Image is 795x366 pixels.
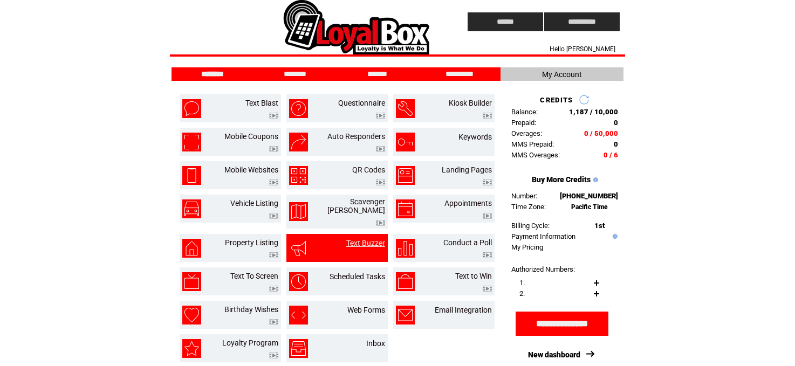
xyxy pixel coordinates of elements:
[289,339,308,358] img: inbox.png
[519,289,525,298] span: 2.
[182,306,201,324] img: birthday-wishes.png
[182,339,201,358] img: loyalty-program.png
[449,99,492,107] a: Kiosk Builder
[584,129,618,137] span: 0 / 50,000
[443,238,492,247] a: Conduct a Poll
[511,243,543,251] a: My Pricing
[289,133,308,151] img: auto-responders.png
[396,239,415,258] img: conduct-a-poll.png
[330,272,385,281] a: Scheduled Tasks
[346,239,385,247] a: Text Buzzer
[591,177,598,182] img: help.gif
[182,99,201,118] img: text-blast.png
[483,252,492,258] img: video.png
[442,165,492,174] a: Landing Pages
[182,133,201,151] img: mobile-coupons.png
[396,99,415,118] img: kiosk-builder.png
[483,213,492,219] img: video.png
[289,239,308,258] img: text-buzzer.png
[338,99,385,107] a: Questionnaire
[289,202,308,221] img: scavenger-hunt.png
[269,213,278,219] img: video.png
[289,306,308,324] img: web-forms.png
[396,306,415,324] img: email-integration.png
[610,234,618,239] img: help.gif
[511,265,575,273] span: Authorized Numbers:
[511,151,560,159] span: MMS Overages:
[511,140,554,148] span: MMS Prepaid:
[376,146,385,152] img: video.png
[289,166,308,185] img: qr-codes.png
[614,119,618,127] span: 0
[483,286,492,292] img: video.png
[224,132,278,141] a: Mobile Coupons
[560,192,618,200] span: [PHONE_NUMBER]
[511,129,542,137] span: Overages:
[571,203,608,211] span: Pacific Time
[327,197,385,215] a: Scavenger [PERSON_NAME]
[222,339,278,347] a: Loyalty Program
[519,279,525,287] span: 1.
[569,108,618,116] span: 1,187 / 10,000
[396,199,415,218] img: appointments.png
[511,119,536,127] span: Prepaid:
[396,166,415,185] img: landing-pages.png
[458,133,492,141] a: Keywords
[511,203,546,211] span: Time Zone:
[594,222,605,230] span: 1st
[289,272,308,291] img: scheduled-tasks.png
[444,199,492,208] a: Appointments
[230,199,278,208] a: Vehicle Listing
[604,151,618,159] span: 0 / 6
[532,175,591,184] a: Buy More Credits
[269,319,278,325] img: video.png
[347,306,385,314] a: Web Forms
[269,286,278,292] img: video.png
[396,272,415,291] img: text-to-win.png
[528,350,580,359] a: New dashboard
[182,272,201,291] img: text-to-screen.png
[550,45,615,53] span: Hello [PERSON_NAME]
[511,108,538,116] span: Balance:
[376,179,385,185] img: video.png
[483,113,492,119] img: video.png
[245,99,278,107] a: Text Blast
[224,305,278,314] a: Birthday Wishes
[352,165,385,174] a: QR Codes
[269,179,278,185] img: video.png
[182,239,201,258] img: property-listing.png
[376,220,385,226] img: video.png
[511,222,550,230] span: Billing Cycle:
[230,272,278,280] a: Text To Screen
[540,96,573,104] span: CREDITS
[269,252,278,258] img: video.png
[289,99,308,118] img: questionnaire.png
[435,306,492,314] a: Email Integration
[511,192,537,200] span: Number:
[182,199,201,218] img: vehicle-listing.png
[376,113,385,119] img: video.png
[269,146,278,152] img: video.png
[182,166,201,185] img: mobile-websites.png
[483,179,492,185] img: video.png
[327,132,385,141] a: Auto Responders
[269,353,278,358] img: video.png
[542,70,582,79] span: My Account
[366,339,385,348] a: Inbox
[225,238,278,247] a: Property Listing
[396,133,415,151] img: keywords.png
[614,140,618,148] span: 0
[269,113,278,119] img: video.png
[224,165,278,174] a: Mobile Websites
[511,232,575,240] a: Payment Information
[455,272,492,280] a: Text to Win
